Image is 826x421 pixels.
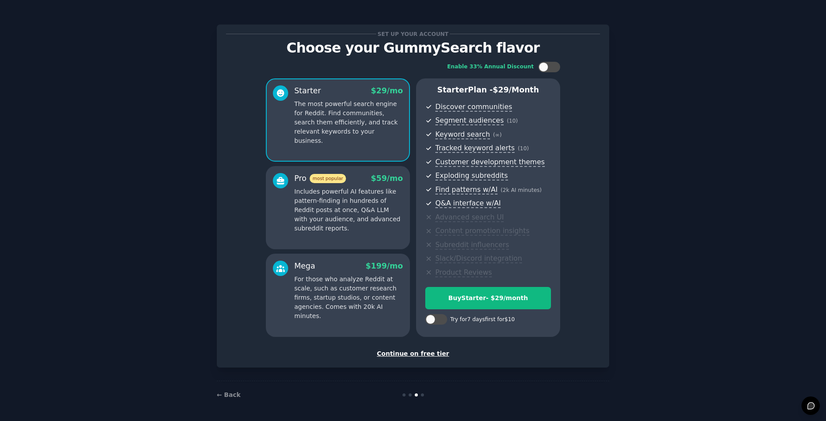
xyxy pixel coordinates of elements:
span: Product Reviews [435,268,492,277]
span: ( 10 ) [518,145,529,152]
span: Keyword search [435,130,490,139]
span: Slack/Discord integration [435,254,522,263]
span: ( ∞ ) [493,132,502,138]
p: Includes powerful AI features like pattern-finding in hundreds of Reddit posts at once, Q&A LLM w... [294,187,403,233]
div: Starter [294,85,321,96]
span: Content promotion insights [435,226,529,236]
span: Subreddit influencers [435,241,509,250]
span: $ 199 /mo [366,262,403,270]
p: For those who analyze Reddit at scale, such as customer research firms, startup studios, or conte... [294,275,403,321]
p: The most powerful search engine for Reddit. Find communities, search them efficiently, and track ... [294,99,403,145]
a: ← Back [217,391,240,398]
span: ( 10 ) [507,118,518,124]
span: Q&A interface w/AI [435,199,501,208]
button: BuyStarter- $29/month [425,287,551,309]
p: Choose your GummySearch flavor [226,40,600,56]
div: Continue on free tier [226,349,600,358]
span: Tracked keyword alerts [435,144,515,153]
span: Discover communities [435,103,512,112]
div: Enable 33% Annual Discount [447,63,534,71]
span: Advanced search UI [435,213,504,222]
span: Segment audiences [435,116,504,125]
span: $ 29 /month [493,85,539,94]
div: Pro [294,173,346,184]
span: Set up your account [376,29,450,39]
div: Try for 7 days first for $10 [450,316,515,324]
span: most popular [310,174,346,183]
span: $ 29 /mo [371,86,403,95]
span: ( 2k AI minutes ) [501,187,542,193]
span: Find patterns w/AI [435,185,498,195]
div: Buy Starter - $ 29 /month [426,294,551,303]
span: Customer development themes [435,158,545,167]
span: $ 59 /mo [371,174,403,183]
div: Mega [294,261,315,272]
span: Exploding subreddits [435,171,508,180]
p: Starter Plan - [425,85,551,96]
